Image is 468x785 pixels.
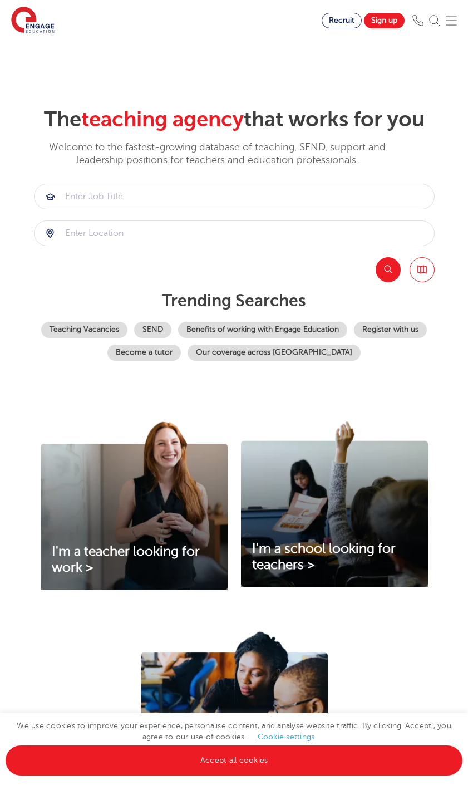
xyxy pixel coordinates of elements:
[34,141,401,167] p: Welcome to the fastest-growing database of teaching, SEND, support and leadership positions for t...
[34,107,435,133] h2: The that works for you
[81,107,244,131] span: teaching agency
[412,15,423,26] img: Phone
[107,345,181,361] a: Become a tutor
[52,544,200,575] span: I'm a teacher looking for work >
[34,220,435,246] div: Submit
[241,541,428,573] a: I'm a school looking for teachers >
[376,257,401,282] button: Search
[354,322,427,338] a: Register with us
[6,722,462,764] span: We use cookies to improve your experience, personalise content, and analyse website traffic. By c...
[258,733,315,741] a: Cookie settings
[41,544,228,576] a: I'm a teacher looking for work >
[446,15,457,26] img: Mobile Menu
[429,15,440,26] img: Search
[41,322,127,338] a: Teaching Vacancies
[252,541,396,572] span: I'm a school looking for teachers >
[35,221,434,246] input: Submit
[6,745,462,776] a: Accept all cookies
[322,13,362,28] a: Recruit
[178,322,347,338] a: Benefits of working with Engage Education
[34,184,435,209] div: Submit
[241,421,428,587] img: I'm a school looking for teachers
[11,7,55,35] img: Engage Education
[41,421,228,590] img: I'm a teacher looking for work
[34,291,435,311] p: Trending searches
[134,322,171,338] a: SEND
[35,184,434,209] input: Submit
[188,345,361,361] a: Our coverage across [GEOGRAPHIC_DATA]
[364,13,405,28] a: Sign up
[329,16,354,24] span: Recruit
